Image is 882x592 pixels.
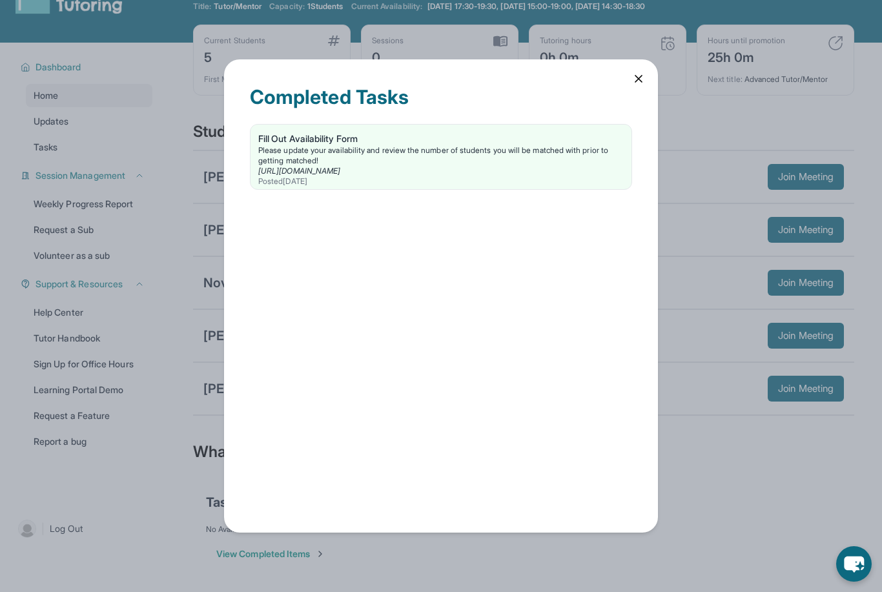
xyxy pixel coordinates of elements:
[251,125,631,189] a: Fill Out Availability FormPlease update your availability and review the number of students you w...
[258,166,340,176] a: [URL][DOMAIN_NAME]
[836,546,872,582] button: chat-button
[258,145,624,166] div: Please update your availability and review the number of students you will be matched with prior ...
[258,132,624,145] div: Fill Out Availability Form
[250,85,632,124] div: Completed Tasks
[258,176,624,187] div: Posted [DATE]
